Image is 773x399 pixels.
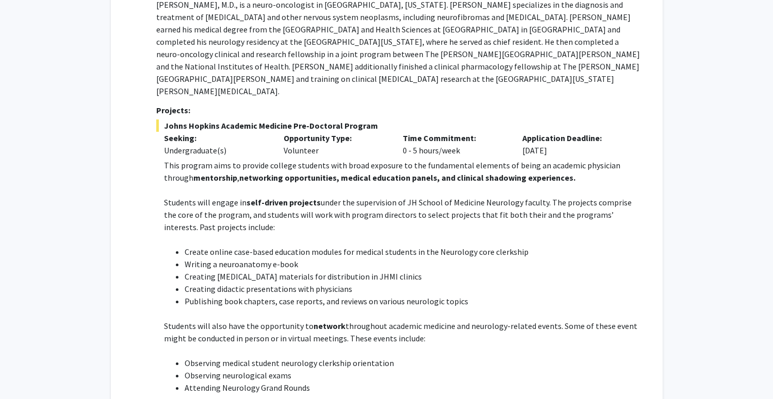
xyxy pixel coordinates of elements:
[276,132,396,157] div: Volunteer
[284,132,388,144] p: Opportunity Type:
[403,132,507,144] p: Time Commitment:
[164,159,642,184] p: This program aims to provide college students with broad exposure to the fundamental elements of ...
[156,105,190,115] strong: Projects:
[193,172,237,183] strong: mentorship
[164,144,268,157] div: Undergraduate(s)
[185,258,642,270] li: Writing a neuroanatomy e-book
[395,132,515,157] div: 0 - 5 hours/week
[164,320,642,344] p: Students will also have the opportunity to throughout academic medicine and neurology-related eve...
[246,197,321,207] strong: self-driven projects
[185,369,642,381] li: Observing neurological exams
[314,321,346,331] strong: network
[164,132,268,144] p: Seeking:
[185,295,642,307] li: Publishing book chapters, case reports, and reviews on various neurologic topics
[156,119,642,132] span: Johns Hopkins Academic Medicine Pre-Doctoral Program
[164,196,642,233] p: Students will engage in under the supervision of JH School of Medicine Neurology faculty. The pro...
[185,283,642,295] li: Creating didactic presentations with physicians
[185,357,642,369] li: Observing medical student neurology clerkship orientation
[522,132,627,144] p: Application Deadline:
[239,172,575,183] strong: networking opportunities, medical education panels, and clinical shadowing experiences.
[185,246,642,258] li: Create online case-based education modules for medical students in the Neurology core clerkship
[8,353,44,391] iframe: Chat
[515,132,634,157] div: [DATE]
[185,270,642,283] li: Creating [MEDICAL_DATA] materials for distribution in JHMI clinics
[185,381,642,394] li: Attending Neurology Grand Rounds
